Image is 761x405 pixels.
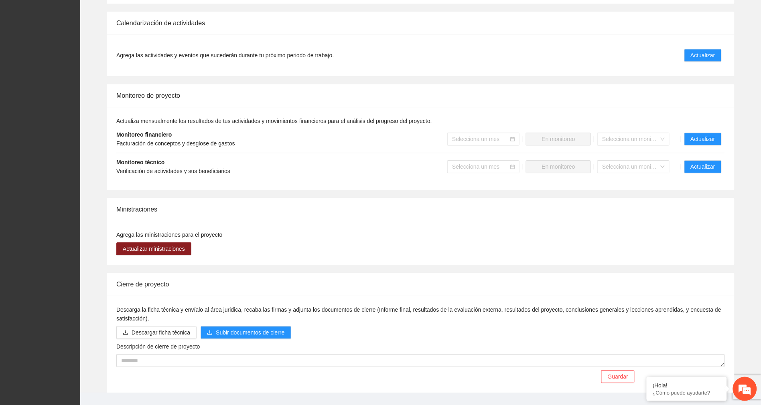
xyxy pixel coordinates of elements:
textarea: Escriba su mensaje y pulse “Intro” [4,219,153,247]
span: Actualizar ministraciones [123,244,185,253]
span: Agrega las ministraciones para el proyecto [116,232,223,238]
button: Actualizar [684,160,722,173]
button: Actualizar ministraciones [116,242,191,255]
label: Descripción de cierre de proyecto [116,342,200,351]
div: Minimizar ventana de chat en vivo [132,4,151,23]
span: Facturación de conceptos y desglose de gastos [116,140,235,147]
span: Agrega las actividades y eventos que sucederán durante tu próximo periodo de trabajo. [116,51,334,60]
button: Actualizar [684,49,722,62]
textarea: Descripción de cierre de proyecto [116,354,725,367]
span: Verificación de actividades y sus beneficiarios [116,168,230,174]
span: Guardar [608,372,628,381]
button: Guardar [601,370,635,383]
strong: Monitoreo técnico [116,159,165,165]
div: Chatee con nosotros ahora [42,41,135,51]
button: Actualizar [684,133,722,145]
span: calendar [510,137,515,141]
div: Cierre de proyecto [116,273,725,296]
a: downloadDescargar ficha técnica [116,329,197,336]
strong: Monitoreo financiero [116,131,172,138]
button: downloadDescargar ficha técnica [116,326,197,339]
div: Monitoreo de proyecto [116,84,725,107]
span: Estamos en línea. [47,107,111,188]
div: ¡Hola! [653,382,721,389]
span: Descarga la ficha técnica y envíalo al área juridica, recaba las firmas y adjunta los documentos ... [116,306,721,322]
button: uploadSubir documentos de cierre [201,326,291,339]
span: Actualiza mensualmente los resultados de tus actividades y movimientos financieros para el anális... [116,118,432,124]
div: Calendarización de actividades [116,12,725,34]
span: download [123,330,128,336]
a: Actualizar ministraciones [116,246,191,252]
span: Actualizar [691,162,715,171]
span: Actualizar [691,135,715,143]
span: Descargar ficha técnica [132,328,190,337]
div: Ministraciones [116,198,725,221]
span: Subir documentos de cierre [216,328,284,337]
p: ¿Cómo puedo ayudarte? [653,390,721,396]
span: calendar [510,164,515,169]
span: upload [207,330,213,336]
span: uploadSubir documentos de cierre [201,329,291,336]
span: Actualizar [691,51,715,60]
